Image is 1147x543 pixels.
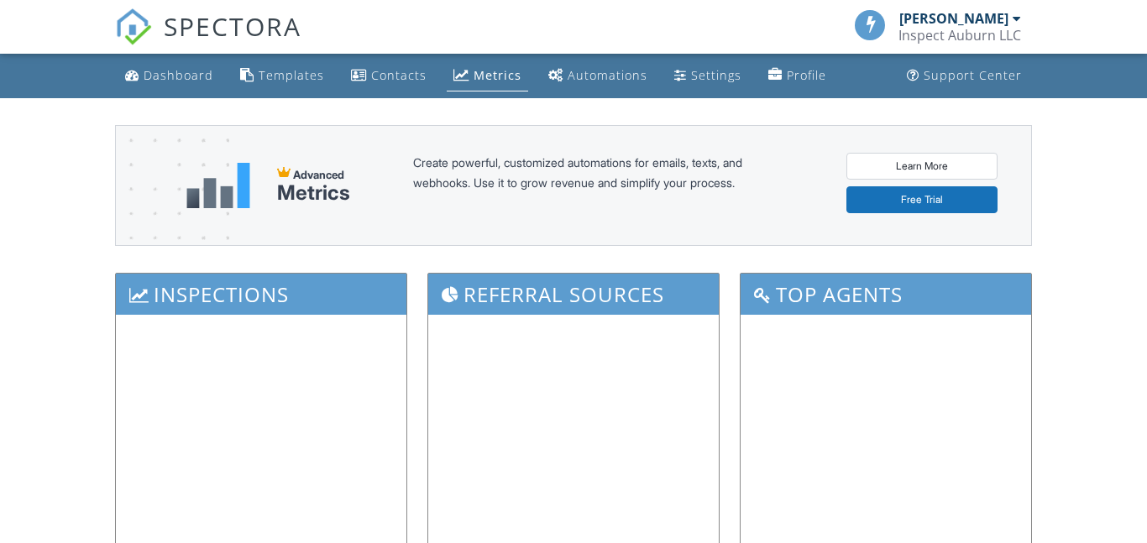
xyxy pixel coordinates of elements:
[668,60,748,91] a: Settings
[186,163,250,208] img: metrics-aadfce2e17a16c02574e7fc40e4d6b8174baaf19895a402c862ea781aae8ef5b.svg
[428,274,719,315] h3: Referral Sources
[164,8,301,44] span: SPECTORA
[233,60,331,91] a: Templates
[115,23,301,58] a: SPECTORA
[371,67,427,83] div: Contacts
[447,60,528,91] a: Metrics
[293,168,344,181] span: Advanced
[691,67,741,83] div: Settings
[741,274,1031,315] h3: Top Agents
[144,67,213,83] div: Dashboard
[413,153,783,218] div: Create powerful, customized automations for emails, texts, and webhooks. Use it to grow revenue a...
[118,60,220,91] a: Dashboard
[277,181,350,205] div: Metrics
[568,67,647,83] div: Automations
[924,67,1022,83] div: Support Center
[116,126,229,311] img: advanced-banner-bg-f6ff0eecfa0ee76150a1dea9fec4b49f333892f74bc19f1b897a312d7a1b2ff3.png
[787,67,826,83] div: Profile
[474,67,521,83] div: Metrics
[344,60,433,91] a: Contacts
[762,60,833,91] a: Company Profile
[899,10,1008,27] div: [PERSON_NAME]
[115,8,152,45] img: The Best Home Inspection Software - Spectora
[259,67,324,83] div: Templates
[846,186,998,213] a: Free Trial
[542,60,654,91] a: Automations (Basic)
[898,27,1021,44] div: Inspect Auburn LLC
[900,60,1029,91] a: Support Center
[846,153,998,180] a: Learn More
[116,274,406,315] h3: Inspections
